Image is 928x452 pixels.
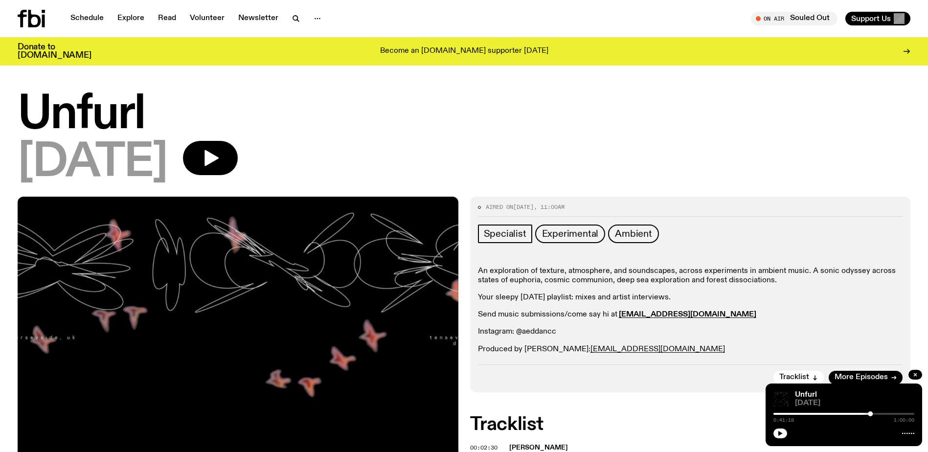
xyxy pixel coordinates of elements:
[65,12,110,25] a: Schedule
[478,225,532,243] a: Specialist
[779,374,809,381] span: Tracklist
[18,93,910,137] h1: Unfurl
[773,371,824,384] button: Tracklist
[484,228,526,239] span: Specialist
[773,418,794,423] span: 0:41:18
[590,345,725,353] a: [EMAIL_ADDRESS][DOMAIN_NAME]
[184,12,230,25] a: Volunteer
[795,400,914,407] span: [DATE]
[478,345,903,354] p: Produced by [PERSON_NAME]:
[112,12,150,25] a: Explore
[470,445,498,451] button: 00:02:30
[478,267,903,285] p: An exploration of texture, atmosphere, and soundscapes, across experiments in ambient music. A so...
[478,293,903,302] p: Your sleepy [DATE] playlist: mixes and artist interviews.
[478,310,903,319] p: Send music submissions/come say hi at
[829,371,903,384] a: More Episodes
[851,14,891,23] span: Support Us
[470,416,911,433] h2: Tracklist
[509,444,568,451] span: [PERSON_NAME]
[232,12,284,25] a: Newsletter
[486,203,513,211] span: Aired on
[18,141,167,185] span: [DATE]
[894,418,914,423] span: 1:00:00
[513,203,534,211] span: [DATE]
[380,47,548,56] p: Become an [DOMAIN_NAME] supporter [DATE]
[470,444,498,452] span: 00:02:30
[751,12,837,25] button: On AirSouled Out
[615,228,652,239] span: Ambient
[535,225,606,243] a: Experimental
[152,12,182,25] a: Read
[835,374,888,381] span: More Episodes
[619,311,756,318] a: [EMAIL_ADDRESS][DOMAIN_NAME]
[18,43,91,60] h3: Donate to [DOMAIN_NAME]
[795,391,817,399] a: Unfurl
[845,12,910,25] button: Support Us
[478,327,903,337] p: Instagram: @aeddancc
[542,228,599,239] span: Experimental
[608,225,659,243] a: Ambient
[534,203,565,211] span: , 11:00am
